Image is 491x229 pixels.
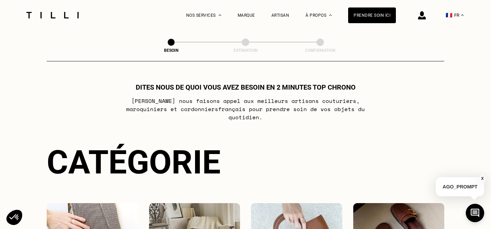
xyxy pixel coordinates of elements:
[329,14,332,16] img: Menu déroulant à propos
[461,14,464,16] img: menu déroulant
[136,83,356,91] h1: Dites nous de quoi vous avez besoin en 2 minutes top chrono
[211,48,280,53] div: Estimation
[446,12,452,18] span: 🇫🇷
[219,14,221,16] img: Menu déroulant
[47,143,444,181] div: Catégorie
[479,175,486,182] button: X
[137,48,205,53] div: Besoin
[436,177,484,196] p: AGO_PROMPT
[238,13,255,18] a: Marque
[110,97,381,121] p: [PERSON_NAME] nous faisons appel aux meilleurs artisans couturiers , maroquiniers et cordonniers ...
[286,48,354,53] div: Confirmation
[24,12,81,18] img: Logo du service de couturière Tilli
[418,11,426,19] img: icône connexion
[271,13,289,18] a: Artisan
[348,7,396,23] a: Prendre soin ici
